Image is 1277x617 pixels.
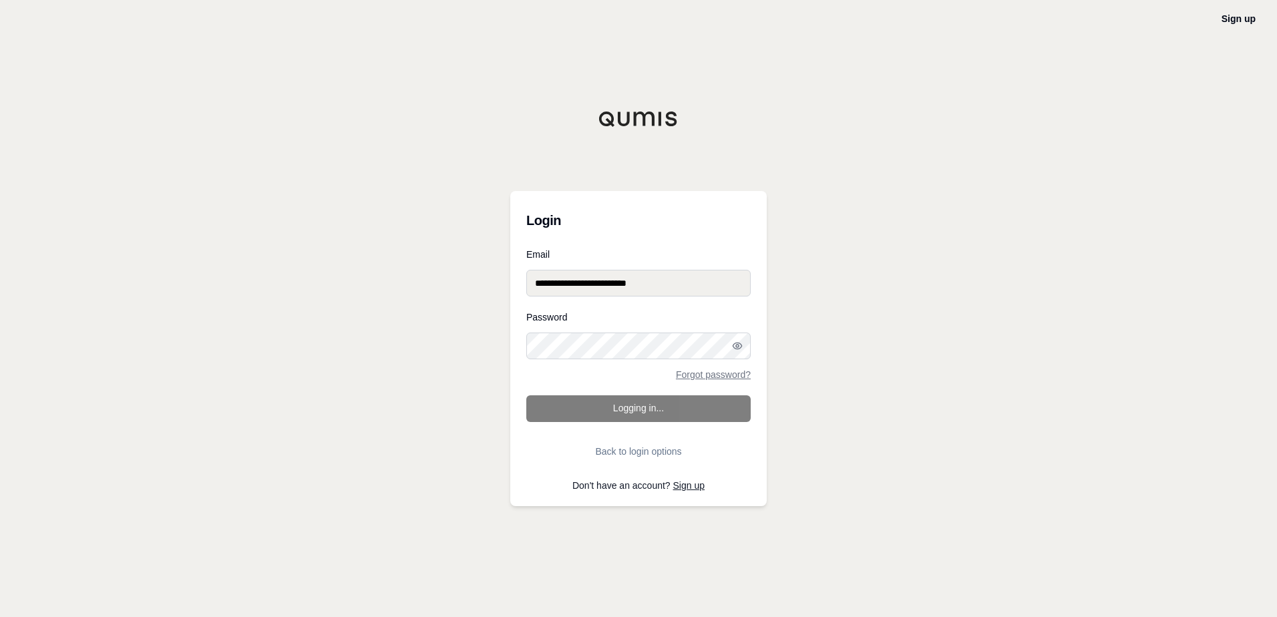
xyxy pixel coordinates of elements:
[526,481,751,490] p: Don't have an account?
[1222,13,1256,24] a: Sign up
[526,207,751,234] h3: Login
[598,111,679,127] img: Qumis
[676,370,751,379] a: Forgot password?
[526,250,751,259] label: Email
[673,480,705,491] a: Sign up
[526,438,751,465] button: Back to login options
[526,313,751,322] label: Password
